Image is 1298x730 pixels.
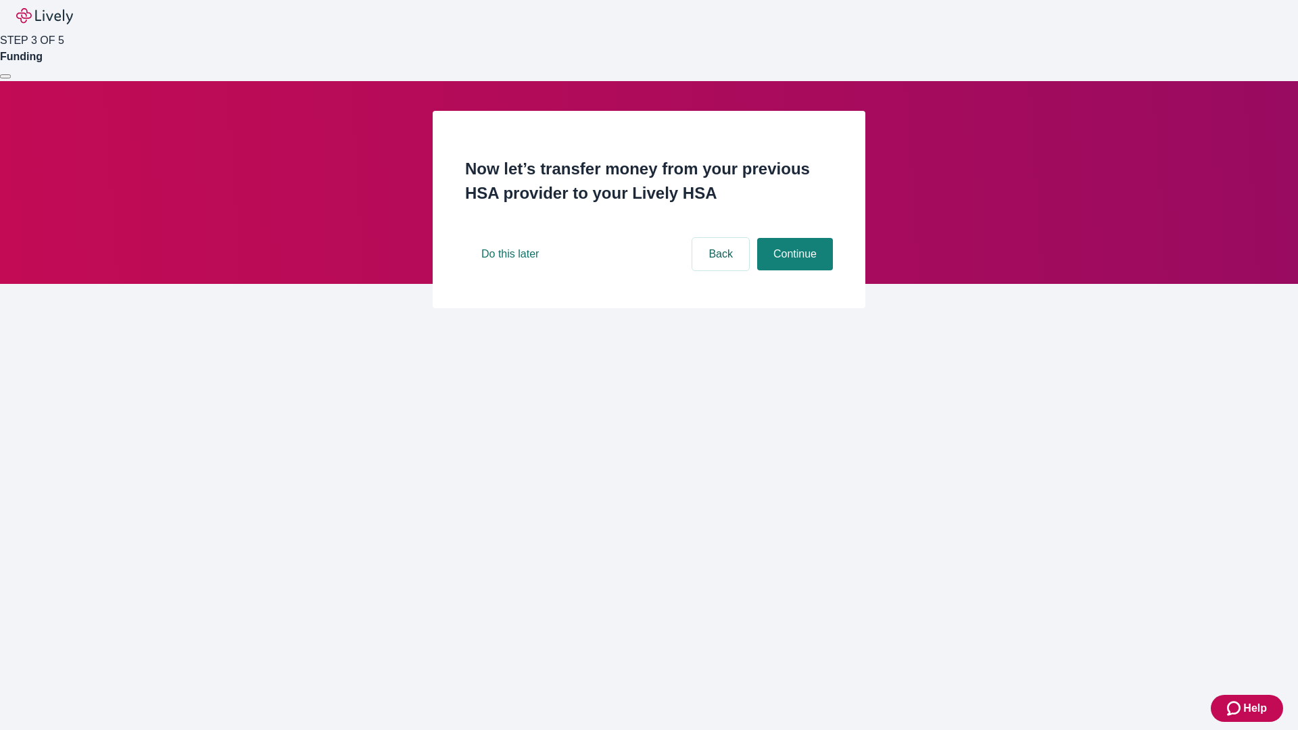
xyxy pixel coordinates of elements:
[1211,695,1283,722] button: Zendesk support iconHelp
[465,157,833,205] h2: Now let’s transfer money from your previous HSA provider to your Lively HSA
[465,238,555,270] button: Do this later
[1227,700,1243,716] svg: Zendesk support icon
[1243,700,1267,716] span: Help
[692,238,749,270] button: Back
[16,8,73,24] img: Lively
[757,238,833,270] button: Continue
